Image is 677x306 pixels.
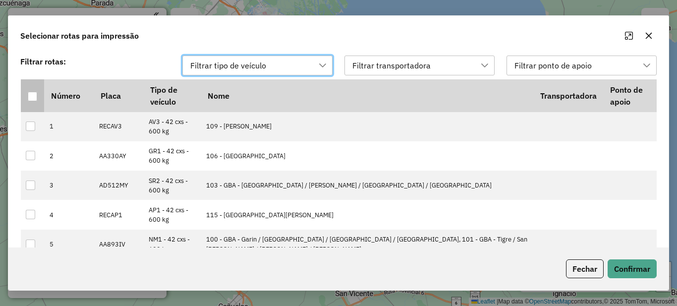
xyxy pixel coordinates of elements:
th: Placa [94,79,143,112]
td: AV3 - 42 cxs - 600 kg [143,112,201,141]
td: 1 [44,112,94,141]
td: AP1 - 42 cxs - 600 kg [143,200,201,229]
th: Número [44,79,94,112]
td: AD512MY [94,171,143,200]
button: Maximize [621,28,637,44]
td: AA330AY [94,141,143,171]
td: AA893IV [94,230,143,259]
td: SR2 - 42 cxs - 600 kg [143,171,201,200]
td: 106 - [GEOGRAPHIC_DATA] [201,141,533,171]
strong: Filtrar rotas: [20,57,66,66]
td: 100 - GBA - Garin / [GEOGRAPHIC_DATA] / [GEOGRAPHIC_DATA] / [GEOGRAPHIC_DATA], 101 - GBA - Tigre ... [201,230,533,259]
button: Confirmar [608,259,657,278]
td: RECAV3 [94,112,143,141]
td: 3 [44,171,94,200]
span: Selecionar rotas para impressão [20,30,139,42]
td: 103 - GBA - [GEOGRAPHIC_DATA] / [PERSON_NAME] / [GEOGRAPHIC_DATA] / [GEOGRAPHIC_DATA] [201,171,533,200]
td: NM1 - 42 cxs - 600 kg [143,230,201,259]
button: Fechar [566,259,604,278]
th: Tipo de veículo [143,79,201,112]
td: RECAP1 [94,200,143,229]
div: Filtrar ponto de apoio [511,56,595,75]
td: 4 [44,200,94,229]
div: Filtrar tipo de veículo [187,56,270,75]
td: 109 - [PERSON_NAME] [201,112,533,141]
th: Nome [201,79,533,112]
div: Filtrar transportadora [349,56,434,75]
td: 115 - [GEOGRAPHIC_DATA][PERSON_NAME] [201,200,533,229]
td: 2 [44,141,94,171]
th: Transportadora [533,79,603,112]
td: 5 [44,230,94,259]
th: Ponto de apoio [604,79,657,112]
td: GR1 - 42 cxs - 600 kg [143,141,201,171]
